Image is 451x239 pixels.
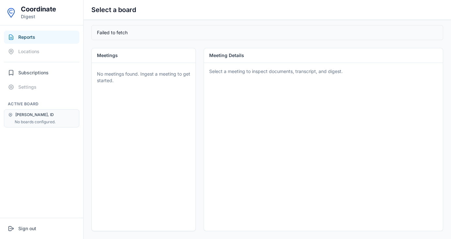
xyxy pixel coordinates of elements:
[4,66,79,79] button: Subscriptions
[91,5,136,14] h2: Select a board
[5,7,17,19] img: Coordinate
[4,81,79,94] button: Settings
[18,34,35,40] span: Reports
[21,13,56,20] p: Digest
[4,45,79,58] button: Locations
[21,5,56,13] h1: Coordinate
[4,101,79,107] h2: Active Board
[97,52,190,59] h2: Meetings
[4,222,79,235] button: Sign out
[94,67,193,88] div: No meetings found. Ingest a meeting to get started.
[209,68,438,75] div: Select a meeting to inspect documents, transcript, and digest.
[209,52,244,59] h2: Meeting Details
[4,31,79,44] button: Reports
[18,84,37,90] span: Settings
[15,112,54,117] span: [PERSON_NAME], ID
[18,69,49,76] span: Subscriptions
[18,48,39,55] span: Locations
[91,25,443,40] div: Failed to fetch
[15,119,75,125] div: No boards configured.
